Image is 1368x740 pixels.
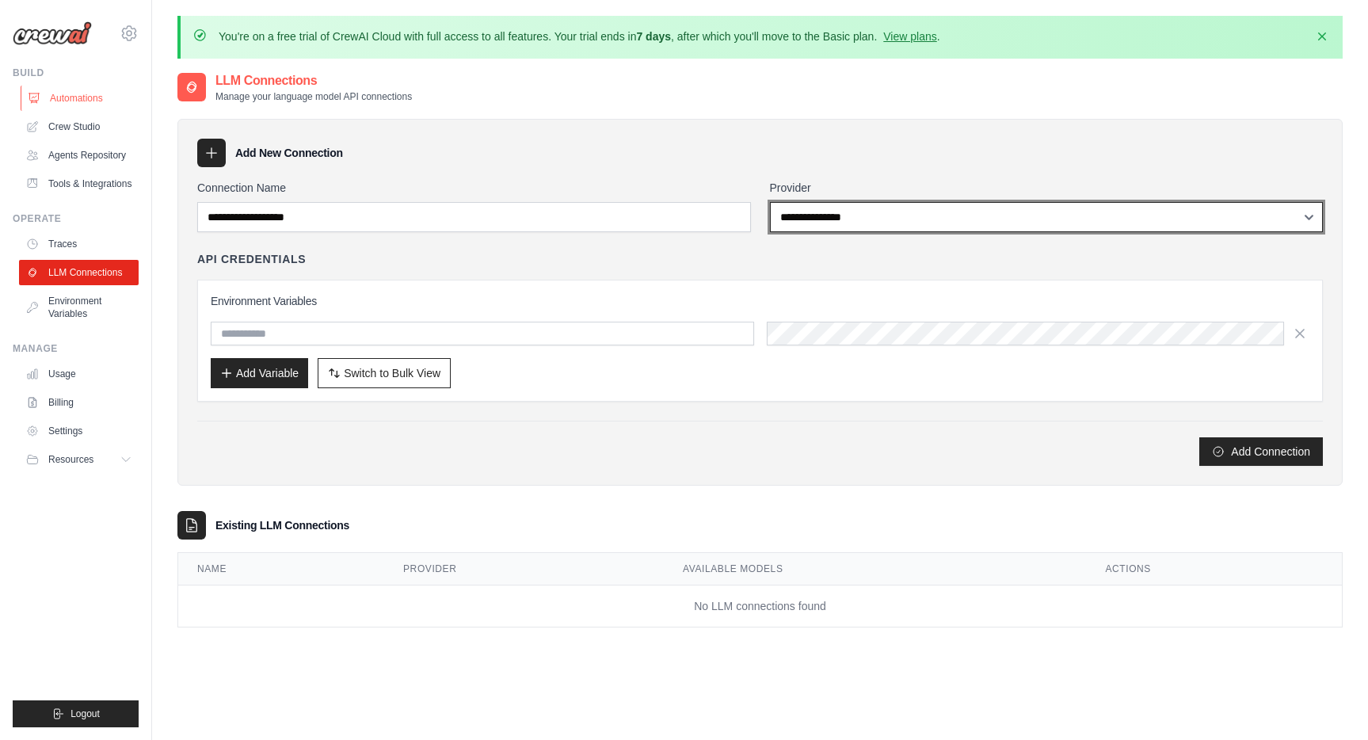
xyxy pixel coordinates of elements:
[19,231,139,257] a: Traces
[384,553,664,586] th: Provider
[19,447,139,472] button: Resources
[19,418,139,444] a: Settings
[19,361,139,387] a: Usage
[13,212,139,225] div: Operate
[636,30,671,43] strong: 7 days
[19,114,139,139] a: Crew Studio
[318,358,451,388] button: Switch to Bulk View
[197,251,306,267] h4: API Credentials
[211,358,308,388] button: Add Variable
[19,260,139,285] a: LLM Connections
[215,71,412,90] h2: LLM Connections
[21,86,140,111] a: Automations
[219,29,940,44] p: You're on a free trial of CrewAI Cloud with full access to all features. Your trial ends in , aft...
[19,288,139,326] a: Environment Variables
[13,67,139,79] div: Build
[770,180,1324,196] label: Provider
[197,180,751,196] label: Connection Name
[211,293,1309,309] h3: Environment Variables
[178,553,384,586] th: Name
[19,390,139,415] a: Billing
[48,453,93,466] span: Resources
[235,145,343,161] h3: Add New Connection
[883,30,936,43] a: View plans
[19,171,139,196] a: Tools & Integrations
[13,342,139,355] div: Manage
[344,365,440,381] span: Switch to Bulk View
[1086,553,1342,586] th: Actions
[13,21,92,45] img: Logo
[13,700,139,727] button: Logout
[1199,437,1323,466] button: Add Connection
[19,143,139,168] a: Agents Repository
[215,517,349,533] h3: Existing LLM Connections
[70,708,100,720] span: Logout
[664,553,1086,586] th: Available Models
[215,90,412,103] p: Manage your language model API connections
[178,586,1342,627] td: No LLM connections found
